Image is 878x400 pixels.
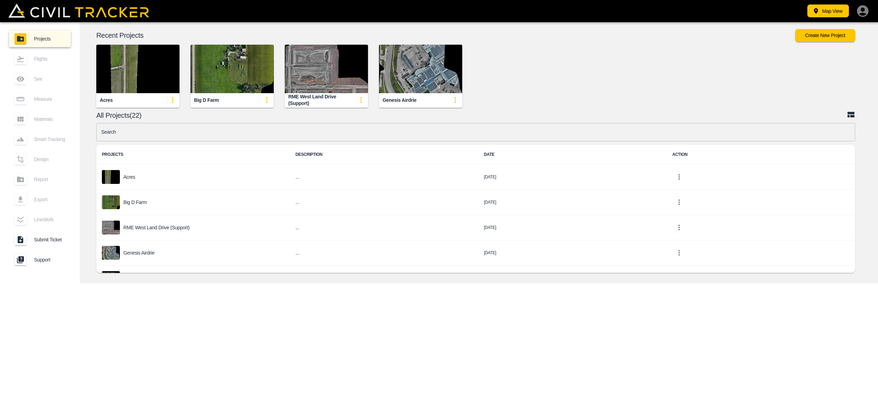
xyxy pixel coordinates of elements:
td: [DATE] [478,190,667,215]
div: RME West Land Drive (Support) [288,94,354,106]
a: Support [9,251,71,268]
button: Create New Project [795,29,855,42]
h6: ... [296,249,473,257]
h6: ... [296,223,473,232]
img: project-image [102,195,120,209]
button: update-card-details [166,93,179,107]
img: Civil Tracker [8,3,149,18]
p: Recent Projects [96,33,795,38]
img: project-image [102,271,120,285]
button: update-card-details [354,93,368,107]
th: PROJECTS [96,145,290,165]
p: Acres [123,174,135,180]
img: Genesis Airdrie [379,45,462,93]
span: Support [34,257,65,263]
div: Genesis Airdrie [383,97,416,104]
a: Submit Ticket [9,231,71,248]
td: [DATE] [478,165,667,190]
img: project-image [102,246,120,260]
button: Map View [807,5,849,17]
span: Projects [34,36,65,42]
div: Acres [100,97,113,104]
img: Big D Farm [191,45,274,93]
h6: ... [296,198,473,207]
p: Big D Farm [123,199,147,205]
img: project-image [102,221,120,234]
img: Acres [96,45,179,93]
p: Genesis Airdrie [123,250,155,256]
p: RME West Land Drive (Support) [123,225,190,230]
th: DATE [478,145,667,165]
a: Projects [9,30,71,47]
img: project-image [102,170,120,184]
td: [DATE] [478,240,667,266]
td: [DATE] [478,215,667,240]
th: ACTION [667,145,855,165]
p: All Projects(22) [96,113,847,118]
button: update-card-details [448,93,462,107]
img: RME West Land Drive (Support) [285,45,368,93]
div: Big D Farm [194,97,219,104]
h6: ... [296,173,473,181]
button: update-card-details [260,93,274,107]
span: Submit Ticket [34,237,65,242]
td: [DATE] [478,266,667,291]
th: DESCRIPTION [290,145,478,165]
